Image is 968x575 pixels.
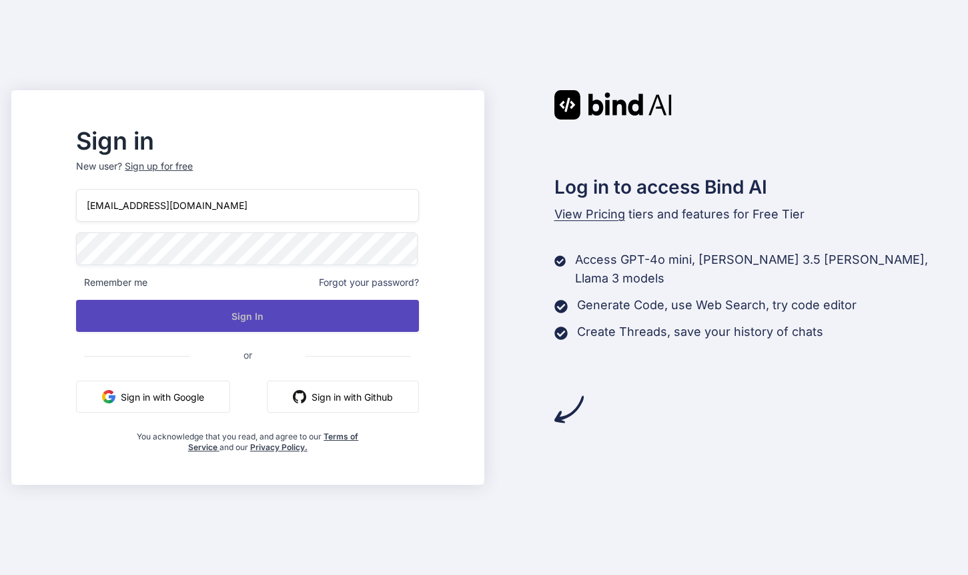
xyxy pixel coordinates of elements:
a: Privacy Policy. [250,442,308,452]
img: arrow [554,395,584,424]
p: tiers and features for Free Tier [554,205,957,224]
button: Sign in with Google [76,381,230,413]
img: Bind AI logo [554,90,672,120]
p: Create Threads, save your history of chats [577,323,823,341]
input: Login or Email [76,189,419,222]
a: Terms of Service [188,431,359,452]
span: View Pricing [554,207,625,221]
div: Sign up for free [125,160,193,173]
h2: Log in to access Bind AI [554,173,957,201]
span: Forgot your password? [319,276,419,289]
p: New user? [76,160,419,189]
button: Sign In [76,300,419,332]
h2: Sign in [76,130,419,152]
span: Remember me [76,276,147,289]
span: or [190,339,306,371]
div: You acknowledge that you read, and agree to our and our [133,423,362,453]
img: github [293,390,306,403]
button: Sign in with Github [267,381,419,413]
p: Access GPT-4o mini, [PERSON_NAME] 3.5 [PERSON_NAME], Llama 3 models [575,250,957,288]
img: google [102,390,115,403]
p: Generate Code, use Web Search, try code editor [577,296,857,315]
